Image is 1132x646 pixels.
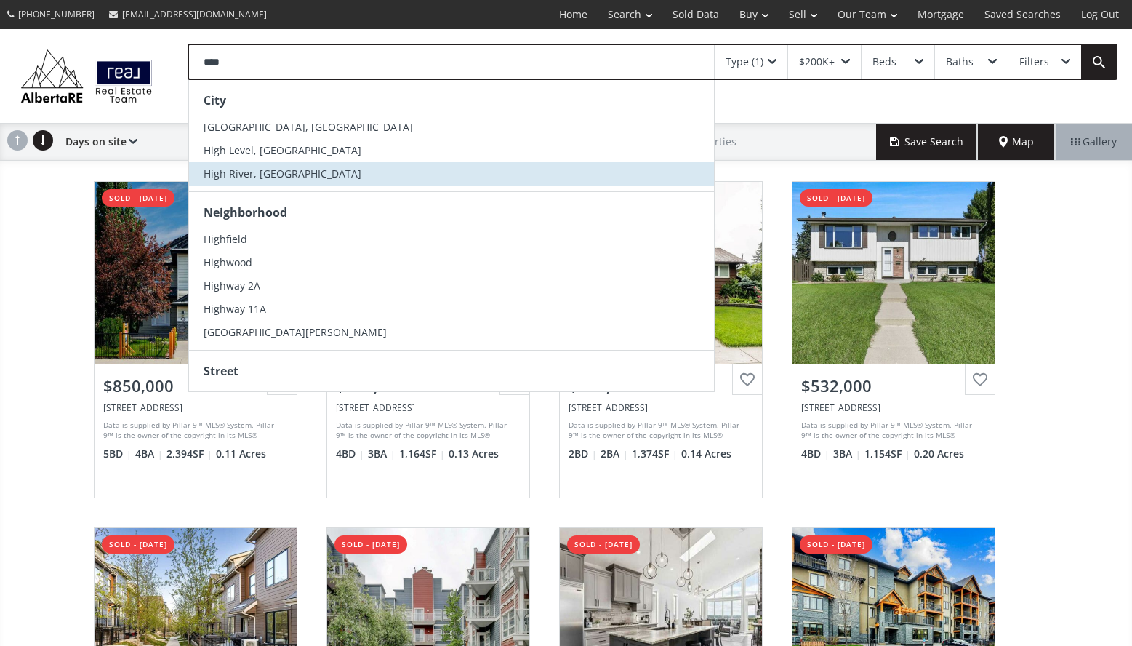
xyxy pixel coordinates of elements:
[103,375,288,397] div: $850,000
[336,447,364,461] span: 4 BD
[103,447,132,461] span: 5 BD
[1071,135,1117,149] span: Gallery
[833,447,861,461] span: 3 BA
[204,279,260,292] span: Highway 2A
[799,57,835,67] div: $200K+
[204,255,252,269] span: Highwood
[204,204,287,220] strong: Neighborhood
[449,447,499,461] span: 0.13 Acres
[801,402,986,414] div: 255 Penbrooke Way SE, Calgary, AB T2A 3S7
[777,167,1010,513] a: sold - [DATE]$532,000[STREET_ADDRESS]Data is supplied by Pillar 9™ MLS® System. Pillar 9™ is the ...
[103,420,284,442] div: Data is supplied by Pillar 9™ MLS® System. Pillar 9™ is the owner of the copyright in its MLS® Sy...
[103,402,288,414] div: 11948 Valley Ridge Drive NW, Calgary, AB T3B 5V3
[166,447,212,461] span: 2,394 SF
[102,1,274,28] a: [EMAIL_ADDRESS][DOMAIN_NAME]
[135,447,163,461] span: 4 BA
[1055,124,1132,160] div: Gallery
[801,375,986,397] div: $532,000
[569,420,750,442] div: Data is supplied by Pillar 9™ MLS® System. Pillar 9™ is the owner of the copyright in its MLS® Sy...
[999,135,1034,149] span: Map
[188,87,326,108] div: City: [GEOGRAPHIC_DATA]
[204,302,266,316] span: Highway 11A
[601,447,628,461] span: 2 BA
[569,402,753,414] div: 7120 20 Street SE, Calgary, AB T2C 0P6
[399,447,445,461] span: 1,164 SF
[18,8,95,20] span: [PHONE_NUMBER]
[204,92,226,108] strong: City
[204,143,361,157] span: High Level, [GEOGRAPHIC_DATA]
[569,447,597,461] span: 2 BD
[864,447,910,461] span: 1,154 SF
[15,46,158,106] img: Logo
[122,8,267,20] span: [EMAIL_ADDRESS][DOMAIN_NAME]
[336,420,517,442] div: Data is supplied by Pillar 9™ MLS® System. Pillar 9™ is the owner of the copyright in its MLS® Sy...
[79,167,312,513] a: sold - [DATE]$850,000[STREET_ADDRESS]Data is supplied by Pillar 9™ MLS® System. Pillar 9™ is the ...
[216,447,266,461] span: 0.11 Acres
[204,232,247,246] span: Highfield
[204,120,413,134] span: [GEOGRAPHIC_DATA], [GEOGRAPHIC_DATA]
[204,167,361,180] span: High River, [GEOGRAPHIC_DATA]
[801,420,982,442] div: Data is supplied by Pillar 9™ MLS® System. Pillar 9™ is the owner of the copyright in its MLS® Sy...
[204,363,238,379] strong: Street
[1019,57,1049,67] div: Filters
[336,402,521,414] div: 7219 Range Drive NW, Calgary, AB T3G 1H2
[681,447,731,461] span: 0.14 Acres
[978,124,1055,160] div: Map
[58,124,137,160] div: Days on site
[914,447,964,461] span: 0.20 Acres
[946,57,974,67] div: Baths
[368,447,396,461] span: 3 BA
[204,391,310,404] span: Highway 670 Highway
[801,447,830,461] span: 4 BD
[632,447,678,461] span: 1,374 SF
[726,57,763,67] div: Type (1)
[876,124,978,160] button: Save Search
[204,325,387,339] span: [GEOGRAPHIC_DATA][PERSON_NAME]
[872,57,896,67] div: Beds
